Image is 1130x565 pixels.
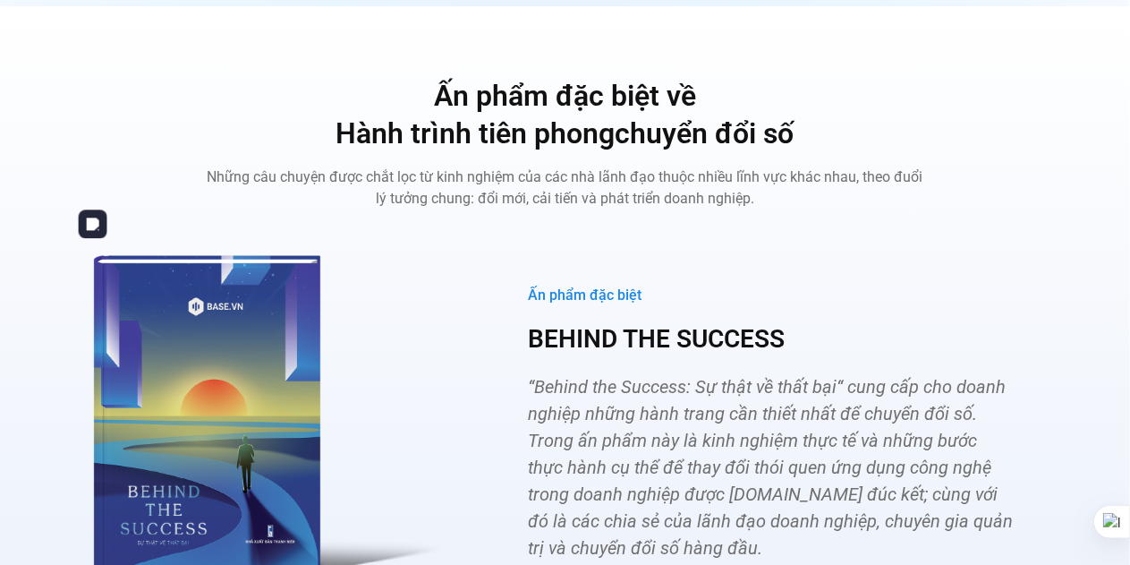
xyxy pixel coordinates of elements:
h3: BEHIND THE SUCCESS [529,323,1015,355]
p: “Behind the Success: Sự thật về thất bại“ cung cấp cho doanh nghiệp những hành trang cần thiết nh... [529,373,1015,561]
p: Những câu chuyện được chắt lọc từ kinh nghiệm của các nhà lãnh đạo thuộc nhiều lĩnh vực khác nhau... [208,167,923,210]
h2: Ấn phẩm đặc biệt về Hành trình tiên phong [208,78,923,152]
div: Ấn phẩm đặc biệt [529,287,1015,305]
span: chuyển đổi số [616,116,794,150]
